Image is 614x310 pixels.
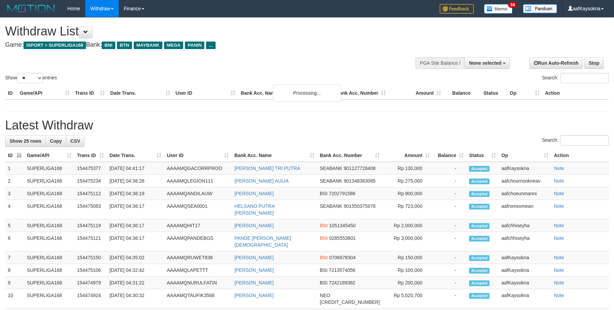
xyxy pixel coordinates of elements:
[234,166,300,171] a: [PERSON_NAME] TRI PUTRA
[329,267,355,273] span: Copy 7213574056 to clipboard
[234,191,274,196] a: [PERSON_NAME]
[164,289,232,309] td: AAAAMQTAUFIK3568
[10,138,41,144] span: Show 25 rows
[465,57,510,69] button: None selected
[24,175,74,187] td: SUPERLIGA168
[234,293,274,298] a: [PERSON_NAME]
[382,187,433,200] td: Rp 900,000
[5,277,24,289] td: 9
[554,293,564,298] a: Note
[433,289,466,309] td: -
[5,149,24,162] th: ID: activate to sort column descending
[173,87,238,99] th: User ID
[481,87,507,99] th: Status
[164,175,232,187] td: AAAAMQLEGION111
[469,60,501,66] span: None selected
[45,135,66,147] a: Copy
[499,277,551,289] td: aafKaysokna
[24,219,74,232] td: SUPERLIGA168
[382,289,433,309] td: Rp 5,020,700
[433,232,466,251] td: -
[24,162,74,175] td: SUPERLIGA168
[164,42,184,49] span: MEGA
[329,223,356,228] span: Copy 1051345450 to clipboard
[232,149,317,162] th: Bank Acc. Name: activate to sort column ascending
[74,277,107,289] td: 154474979
[433,277,466,289] td: -
[24,149,74,162] th: Game/API: activate to sort column ascending
[382,264,433,277] td: Rp 100,000
[507,87,542,99] th: Op
[70,138,80,144] span: CSV
[107,187,164,200] td: [DATE] 04:36:19
[24,187,74,200] td: SUPERLIGA168
[17,87,72,99] th: Game/API
[554,191,564,196] a: Note
[469,255,489,261] span: Accepted
[560,135,609,145] input: Search:
[529,57,583,69] a: Run Auto-Refresh
[433,187,466,200] td: -
[484,4,513,14] img: Button%20Memo.svg
[382,162,433,175] td: Rp 130,000
[5,73,57,83] label: Show entries
[329,191,355,196] span: Copy 7202791586 to clipboard
[164,200,232,219] td: AAAAMQSEA0001
[74,175,107,187] td: 154475234
[499,232,551,251] td: aafchhiseyha
[5,87,17,99] th: ID
[333,87,389,99] th: Bank Acc. Number
[107,162,164,175] td: [DATE] 04:41:17
[320,255,328,260] span: BNI
[164,232,232,251] td: AAAAMQPANDEBGS
[5,3,57,14] img: MOTION_logo.png
[164,264,232,277] td: AAAAMQLAPETTT
[238,87,333,99] th: Bank Acc. Name
[389,87,444,99] th: Amount
[499,219,551,232] td: aafchhiseyha
[24,251,74,264] td: SUPERLIGA168
[344,166,376,171] span: Copy 901127728408 to clipboard
[320,166,342,171] span: SEABANK
[499,264,551,277] td: aafKaysokna
[5,232,24,251] td: 6
[66,135,85,147] a: CSV
[107,200,164,219] td: [DATE] 04:36:17
[499,289,551,309] td: aafKaysokna
[469,280,489,286] span: Accepted
[50,138,62,144] span: Copy
[107,219,164,232] td: [DATE] 04:36:17
[523,4,557,13] img: panduan.png
[320,203,342,209] span: SEABANK
[469,166,489,172] span: Accepted
[554,178,564,184] a: Note
[320,267,328,273] span: BSI
[107,264,164,277] td: [DATE] 04:32:42
[320,191,328,196] span: BSI
[74,289,107,309] td: 154474924
[102,42,115,49] span: BNI
[164,219,232,232] td: AAAAMQHIT17
[5,200,24,219] td: 4
[164,187,232,200] td: AAAAMQANDILAUW
[499,251,551,264] td: aafKaysokna
[5,175,24,187] td: 2
[382,219,433,232] td: Rp 2,000,000
[320,280,328,285] span: BSI
[469,204,489,210] span: Accepted
[74,219,107,232] td: 154475119
[382,251,433,264] td: Rp 150,000
[5,42,403,48] h4: Game: Bank:
[164,251,232,264] td: AAAAMQRUWET838
[554,203,564,209] a: Note
[72,87,107,99] th: Trans ID
[469,191,489,197] span: Accepted
[382,149,433,162] th: Amount: activate to sort column ascending
[74,232,107,251] td: 154475121
[74,149,107,162] th: Trans ID: activate to sort column ascending
[329,235,356,241] span: Copy 0285553801 to clipboard
[5,162,24,175] td: 1
[554,235,564,241] a: Note
[560,73,609,83] input: Search:
[344,178,376,184] span: Copy 901348383085 to clipboard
